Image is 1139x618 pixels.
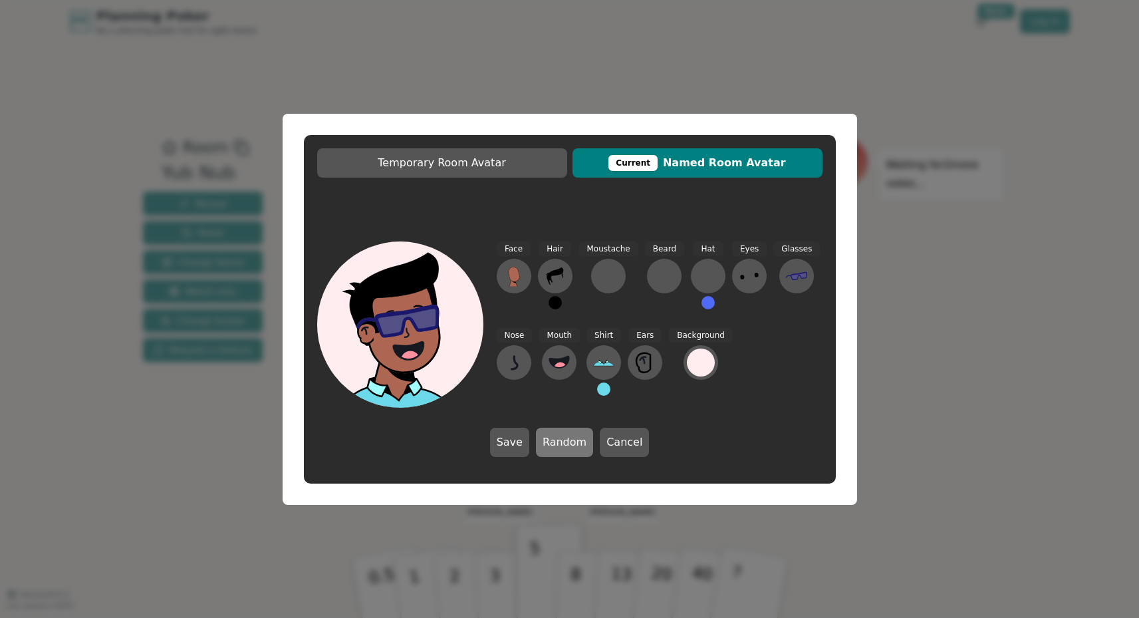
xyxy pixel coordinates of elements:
span: Eyes [732,241,767,257]
button: CurrentNamed Room Avatar [572,148,823,178]
span: Ears [628,328,662,343]
span: Moustache [579,241,638,257]
span: Nose [497,328,533,343]
button: Temporary Room Avatar [317,148,567,178]
span: Background [669,328,733,343]
span: Beard [645,241,684,257]
span: Glasses [773,241,820,257]
span: Face [497,241,531,257]
button: Save [490,428,529,457]
span: Mouth [539,328,580,343]
span: Hat [693,241,723,257]
span: Shirt [586,328,621,343]
button: Cancel [600,428,649,457]
span: Hair [539,241,571,257]
button: Random [536,428,593,457]
span: Named Room Avatar [579,155,816,171]
span: Temporary Room Avatar [324,155,561,171]
div: This avatar will be displayed in dedicated rooms [608,155,658,171]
